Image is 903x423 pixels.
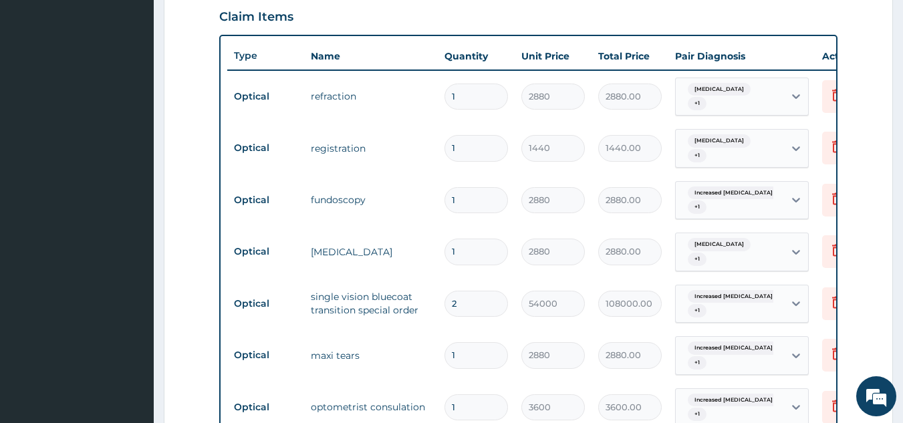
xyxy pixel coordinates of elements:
[227,84,304,109] td: Optical
[304,394,438,420] td: optometrist consulation
[688,97,706,110] span: + 1
[304,186,438,213] td: fundoscopy
[227,136,304,160] td: Optical
[78,126,184,261] span: We're online!
[227,291,304,316] td: Optical
[304,83,438,110] td: refraction
[7,281,255,328] textarea: Type your message and hit 'Enter'
[25,67,54,100] img: d_794563401_company_1708531726252_794563401
[70,75,225,92] div: Chat with us now
[304,43,438,69] th: Name
[592,43,668,69] th: Total Price
[688,341,779,355] span: Increased [MEDICAL_DATA]
[688,238,751,251] span: [MEDICAL_DATA]
[688,356,706,370] span: + 1
[668,43,815,69] th: Pair Diagnosis
[219,10,293,25] h3: Claim Items
[227,395,304,420] td: Optical
[227,188,304,213] td: Optical
[688,134,751,148] span: [MEDICAL_DATA]
[688,149,706,162] span: + 1
[688,304,706,317] span: + 1
[815,43,882,69] th: Actions
[688,394,779,407] span: Increased [MEDICAL_DATA]
[515,43,592,69] th: Unit Price
[688,200,706,214] span: + 1
[227,239,304,264] td: Optical
[688,290,779,303] span: Increased [MEDICAL_DATA]
[227,43,304,68] th: Type
[688,253,706,266] span: + 1
[688,408,706,421] span: + 1
[688,186,779,200] span: Increased [MEDICAL_DATA]
[227,343,304,368] td: Optical
[438,43,515,69] th: Quantity
[304,135,438,162] td: registration
[688,83,751,96] span: [MEDICAL_DATA]
[304,283,438,323] td: single vision bluecoat transition special order
[304,342,438,369] td: maxi tears
[219,7,251,39] div: Minimize live chat window
[304,239,438,265] td: [MEDICAL_DATA]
